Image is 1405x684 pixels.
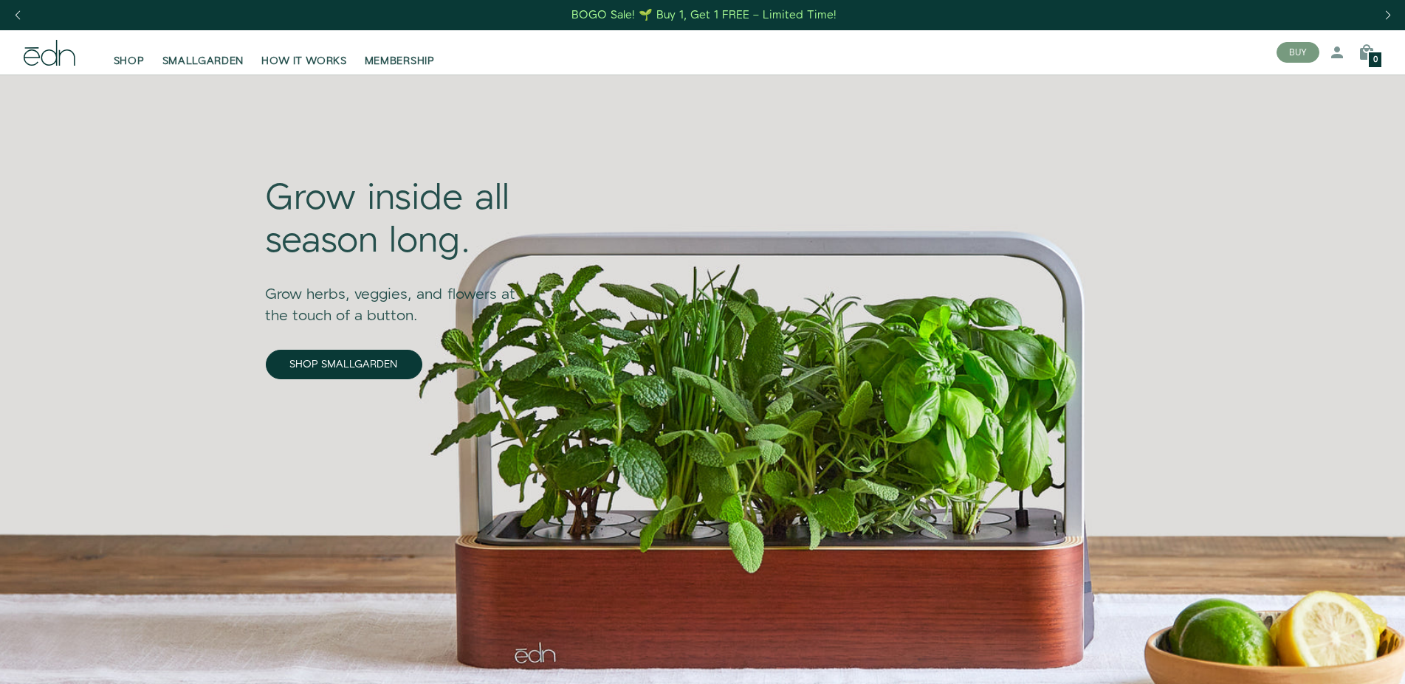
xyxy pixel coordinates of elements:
[571,7,837,23] div: BOGO Sale! 🌱 Buy 1, Get 1 FREE – Limited Time!
[114,54,145,69] span: SHOP
[356,36,444,69] a: MEMBERSHIP
[105,36,154,69] a: SHOP
[1277,42,1319,63] button: BUY
[253,36,355,69] a: HOW IT WORKS
[266,350,422,379] a: SHOP SMALLGARDEN
[261,54,346,69] span: HOW IT WORKS
[570,4,838,27] a: BOGO Sale! 🌱 Buy 1, Get 1 FREE – Limited Time!
[1291,640,1390,677] iframe: Opens a widget where you can find more information
[1373,56,1378,64] span: 0
[266,178,537,263] div: Grow inside all season long.
[162,54,244,69] span: SMALLGARDEN
[266,263,537,327] div: Grow herbs, veggies, and flowers at the touch of a button.
[365,54,435,69] span: MEMBERSHIP
[154,36,253,69] a: SMALLGARDEN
